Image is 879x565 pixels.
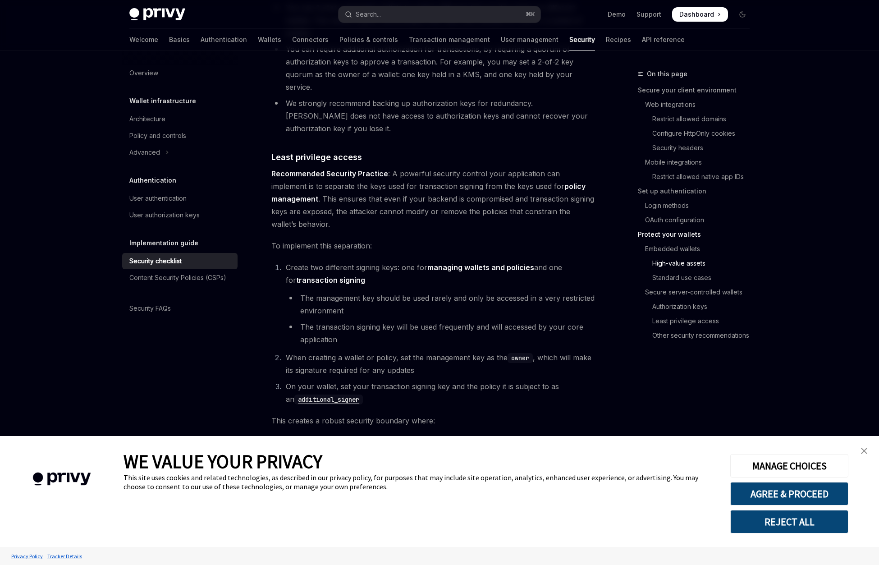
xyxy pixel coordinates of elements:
a: API reference [642,29,685,51]
div: Search... [356,9,381,20]
a: Support [636,10,661,19]
span: : A powerful security control your application can implement is to separate the keys used for tra... [271,167,596,230]
a: User authentication [122,190,238,207]
a: User management [501,29,559,51]
a: Authorization keys [638,299,757,314]
span: When creating a wallet or policy, set the management key as the , which will make its signature r... [286,353,591,375]
button: Open search [339,6,540,23]
a: Secure your client environment [638,83,757,97]
a: Mobile integrations [638,155,757,170]
span: To implement this separation: [271,239,596,252]
code: additional_signer [294,395,363,404]
strong: transaction signing [296,276,365,285]
div: Architecture [129,114,165,124]
a: Wallets [258,29,281,51]
span: On this page [647,69,687,79]
div: Security FAQs [129,303,171,314]
h5: Wallet infrastructure [129,96,196,106]
div: Content Security Policies (CSPs) [129,272,226,283]
a: Welcome [129,29,158,51]
div: Advanced [129,147,160,158]
a: Content Security Policies (CSPs) [122,270,238,286]
a: Overview [122,65,238,81]
a: Security [569,29,595,51]
span: Least privilege access [271,151,362,163]
img: company logo [14,459,110,499]
a: Security FAQs [122,300,238,317]
a: Architecture [122,111,238,127]
div: Security checklist [129,256,182,266]
a: Recipes [606,29,631,51]
li: We strongly recommend backing up authorization keys for redundancy. [PERSON_NAME] does not have a... [271,97,596,135]
a: Policy and controls [122,128,238,144]
a: Transaction management [409,29,490,51]
a: User authorization keys [122,207,238,223]
a: Tracker Details [45,548,84,564]
button: AGREE & PROCEED [730,482,848,505]
button: REJECT ALL [730,510,848,533]
button: MANAGE CHOICES [730,454,848,478]
a: Demo [608,10,626,19]
a: close banner [855,442,873,460]
h5: Implementation guide [129,238,198,248]
span: Dashboard [679,10,714,19]
div: This site uses cookies and related technologies, as described in our privacy policy, for purposes... [124,473,717,491]
span: ⌘ K [526,11,535,18]
a: Security headers [638,141,757,155]
a: Protect your wallets [638,227,757,242]
a: High-value assets [638,256,757,271]
a: Secure server-controlled wallets [638,285,757,299]
a: Login methods [638,198,757,213]
a: Configure HttpOnly cookies [638,126,757,141]
a: Restrict allowed domains [638,112,757,126]
span: Create two different signing keys: one for and one for [286,263,562,285]
li: The management key should be used rarely and only be accessed in a very restricted environment [286,292,596,317]
a: Least privilege access [638,314,757,328]
a: OAuth configuration [638,213,757,227]
a: Other security recommendations [638,328,757,343]
button: Toggle Advanced section [122,144,238,161]
img: close banner [861,448,867,454]
a: Basics [169,29,190,51]
a: Embedded wallets [638,242,757,256]
a: Restrict allowed native app IDs [638,170,757,184]
span: This creates a robust security boundary where: [271,414,596,427]
a: additional_signer [294,395,363,404]
a: Policies & controls [339,29,398,51]
code: owner [508,353,533,363]
strong: managing wallets and policies [427,263,534,272]
div: Overview [129,68,158,78]
h5: Authentication [129,175,176,186]
a: Standard use cases [638,271,757,285]
div: User authorization keys [129,210,200,220]
a: Privacy Policy [9,548,45,564]
li: The transaction signing key will be used frequently and will accessed by your core application [286,321,596,346]
li: You can require additional authorization for transactions, by requiring a quorum of authorization... [271,43,596,93]
span: On your wallet, set your transaction signing key and the policy it is subject to as an [286,382,559,404]
a: Dashboard [672,7,728,22]
span: WE VALUE YOUR PRIVACY [124,450,322,473]
img: dark logo [129,8,185,21]
a: Connectors [292,29,329,51]
a: Authentication [201,29,247,51]
strong: Recommended Security Practice [271,169,388,178]
button: Toggle dark mode [735,7,750,22]
a: Security checklist [122,253,238,269]
div: Policy and controls [129,130,186,141]
div: User authentication [129,193,187,204]
a: Web integrations [638,97,757,112]
a: Set up authentication [638,184,757,198]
